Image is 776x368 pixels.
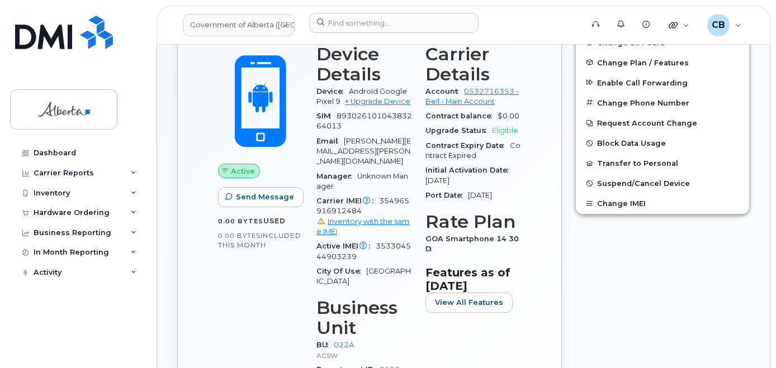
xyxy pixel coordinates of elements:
[699,14,749,36] div: Carmen Borgess
[576,93,749,113] button: Change Phone Number
[316,44,412,84] h3: Device Details
[425,191,468,199] span: Port Date
[576,113,749,133] button: Request Account Change
[316,242,411,260] span: 353304544903239
[334,341,354,349] a: 022A
[425,112,498,120] span: Contract balance
[425,141,521,160] span: Contract Expired
[316,172,408,190] span: Unknown Manager
[468,191,492,199] span: [DATE]
[236,192,294,202] span: Send Message
[425,235,519,253] span: GOA Smartphone 14 30D
[576,52,749,73] button: Change Plan / Features
[316,87,407,106] span: Android Google Pixel 9
[425,44,521,84] h3: Carrier Details
[576,133,749,153] button: Block Data Usage
[316,298,412,338] h3: Business Unit
[316,217,409,236] a: Inventory with the same IMEI
[231,166,255,176] span: Active
[576,173,749,193] button: Suspend/Cancel Device
[316,197,412,237] span: 354965916912484
[498,112,519,120] span: $0.00
[425,126,492,135] span: Upgrade Status
[425,87,519,106] a: 0532716353 - Bell - Main Account
[309,13,479,33] input: Find something...
[425,141,510,150] span: Contract Expiry Date
[435,297,503,308] span: View All Features
[316,137,411,166] span: [PERSON_NAME][EMAIL_ADDRESS][PERSON_NAME][DOMAIN_NAME]
[597,58,689,66] span: Change Plan / Features
[218,232,261,240] span: 0.00 Bytes
[597,179,690,188] span: Suspend/Cancel Device
[316,87,349,95] span: Device
[597,78,688,87] span: Enable Call Forwarding
[316,351,412,360] p: ACSW
[492,126,518,135] span: Eligible
[576,193,749,213] button: Change IMEI
[316,112,412,130] span: 89302610104383264013
[345,97,410,106] a: + Upgrade Device
[425,87,464,95] span: Account
[263,217,286,225] span: used
[576,73,749,93] button: Enable Call Forwarding
[661,14,697,36] div: Quicklinks
[425,176,449,185] span: [DATE]
[576,153,749,173] button: Transfer to Personal
[218,217,263,225] span: 0.00 Bytes
[316,112,337,120] span: SIM
[316,197,379,205] span: Carrier IMEI
[425,166,514,174] span: Initial Activation Date
[316,242,376,250] span: Active IMEI
[425,293,513,313] button: View All Features
[218,187,304,207] button: Send Message
[183,14,295,36] a: Government of Alberta (GOA)
[316,341,334,349] span: BU
[316,137,344,145] span: Email
[712,18,725,32] span: CB
[425,266,521,293] h3: Features as of [DATE]
[316,172,357,180] span: Manager
[316,267,366,275] span: City Of Use
[425,212,521,232] h3: Rate Plan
